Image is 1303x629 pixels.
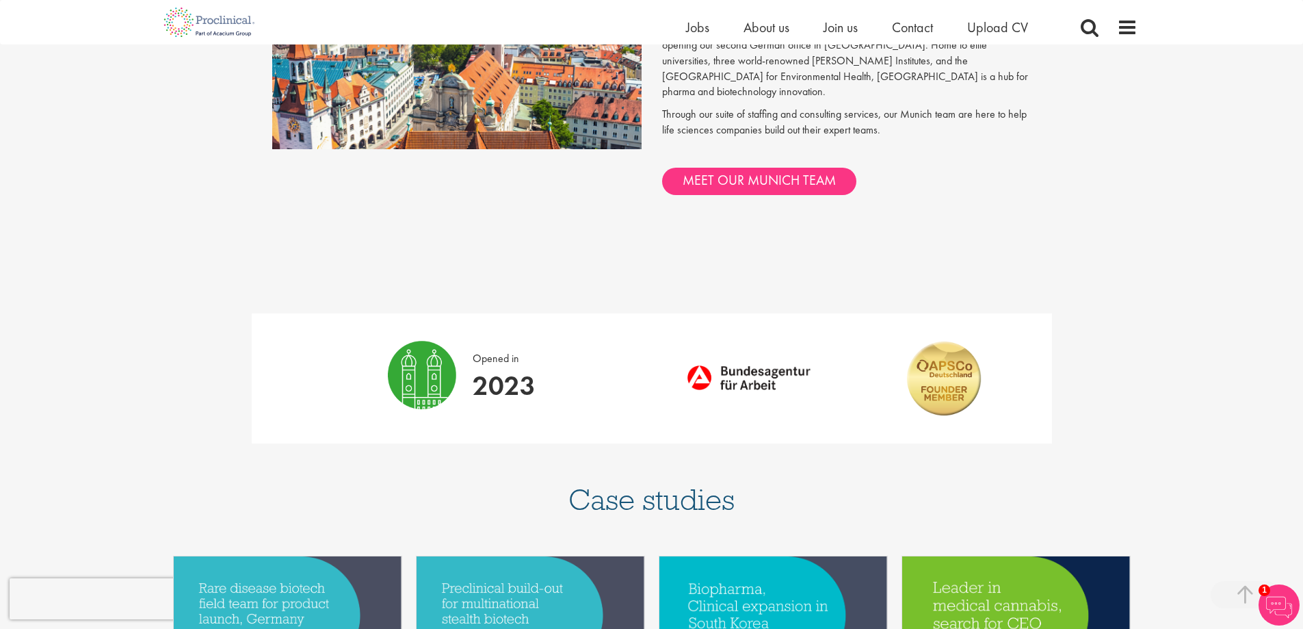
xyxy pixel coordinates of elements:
a: Upload CV [967,18,1028,36]
img: Chatbot [1259,585,1300,626]
img: Basel icon [388,341,456,409]
a: About us [743,18,789,36]
p: Through our suite of staffing and consulting services, our Munich team are here to help life scie... [662,107,1031,138]
a: Contact [892,18,933,36]
a: Join us [824,18,858,36]
p: 2023 [473,366,536,405]
h1: Case studies [166,485,1137,515]
a: MEET OUR MUNICH TEAM [662,168,856,195]
p: Opened in [473,341,536,367]
span: 1 [1259,585,1270,596]
iframe: reCAPTCHA [10,578,185,619]
a: Jobs [686,18,709,36]
p: In [DATE], we strengthened our presence in the [GEOGRAPHIC_DATA] region by opening our second Ger... [662,22,1031,100]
